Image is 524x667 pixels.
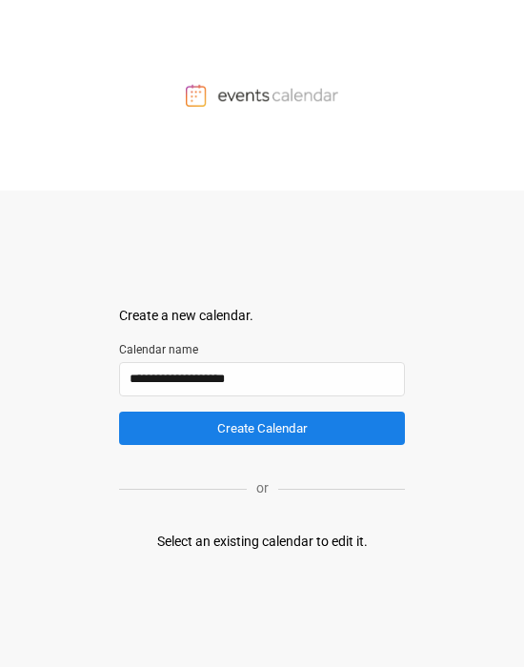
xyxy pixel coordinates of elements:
[119,412,405,445] button: Create Calendar
[186,84,338,107] img: Events Calendar
[247,478,278,498] p: or
[119,341,405,358] label: Calendar name
[119,306,405,326] div: Create a new calendar.
[157,532,368,552] div: Select an existing calendar to edit it.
